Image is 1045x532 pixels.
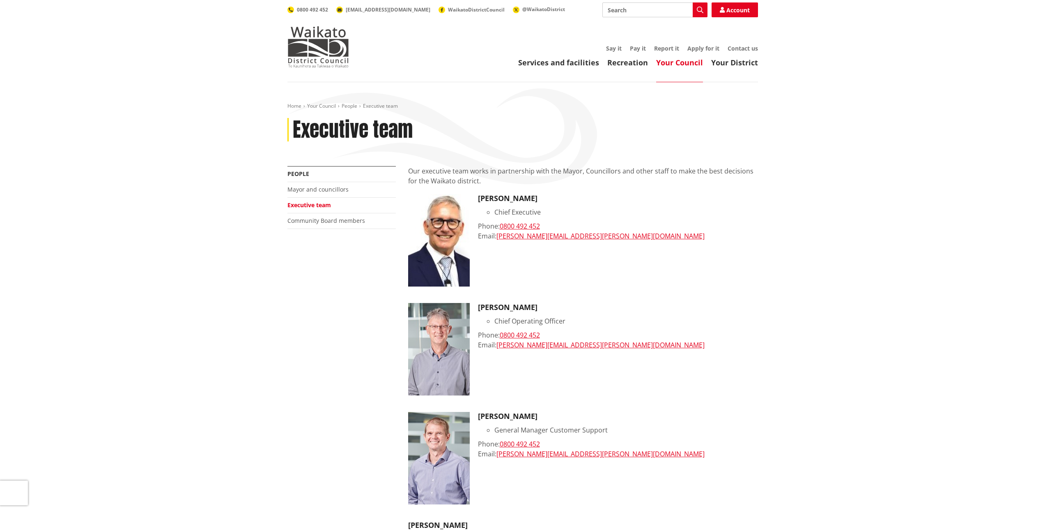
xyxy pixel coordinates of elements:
a: Your Council [307,102,336,109]
div: Email: [478,340,758,350]
a: Home [287,102,301,109]
div: Phone: [478,439,758,449]
li: Chief Operating Officer [494,316,758,326]
a: Executive team [287,201,331,209]
a: @WaikatoDistrict [513,6,565,13]
div: Email: [478,449,758,459]
a: [PERSON_NAME][EMAIL_ADDRESS][PERSON_NAME][DOMAIN_NAME] [496,340,705,349]
span: Executive team [363,102,398,109]
img: Roger-MacCulloch-(2) [408,412,470,504]
img: CE Craig Hobbs [408,194,470,287]
li: General Manager Customer Support [494,425,758,435]
a: WaikatoDistrictCouncil [439,6,505,13]
img: Waikato District Council - Te Kaunihera aa Takiwaa o Waikato [287,26,349,67]
img: Tony Whittaker [408,303,470,396]
span: [EMAIL_ADDRESS][DOMAIN_NAME] [346,6,430,13]
h3: [PERSON_NAME] [478,194,758,203]
h3: [PERSON_NAME] [478,412,758,421]
a: [PERSON_NAME][EMAIL_ADDRESS][PERSON_NAME][DOMAIN_NAME] [496,449,705,458]
a: Apply for it [687,44,719,52]
li: Chief Executive [494,207,758,217]
a: [PERSON_NAME][EMAIL_ADDRESS][PERSON_NAME][DOMAIN_NAME] [496,231,705,241]
iframe: Messenger Launcher [1007,497,1037,527]
a: 0800 492 452 [500,439,540,449]
h1: Executive team [293,118,413,142]
h3: [PERSON_NAME] [478,303,758,312]
a: Mayor and councillors [287,185,349,193]
div: Email: [478,231,758,241]
p: Our executive team works in partnership with the Mayor, Councillors and other staff to make the b... [408,166,758,186]
a: People [287,170,309,178]
a: Services and facilities [518,58,599,67]
a: Community Board members [287,217,365,224]
div: Phone: [478,221,758,231]
a: 0800 492 452 [287,6,328,13]
a: 0800 492 452 [500,222,540,231]
span: 0800 492 452 [297,6,328,13]
a: [EMAIL_ADDRESS][DOMAIN_NAME] [336,6,430,13]
span: @WaikatoDistrict [522,6,565,13]
a: People [342,102,357,109]
a: Report it [654,44,679,52]
nav: breadcrumb [287,103,758,110]
a: Account [712,2,758,17]
div: Phone: [478,330,758,340]
input: Search input [602,2,707,17]
a: 0800 492 452 [500,331,540,340]
a: Recreation [607,58,648,67]
a: Your District [711,58,758,67]
h3: [PERSON_NAME] [408,521,758,530]
span: WaikatoDistrictCouncil [448,6,505,13]
a: Contact us [728,44,758,52]
a: Pay it [630,44,646,52]
a: Your Council [656,58,703,67]
a: Say it [606,44,622,52]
